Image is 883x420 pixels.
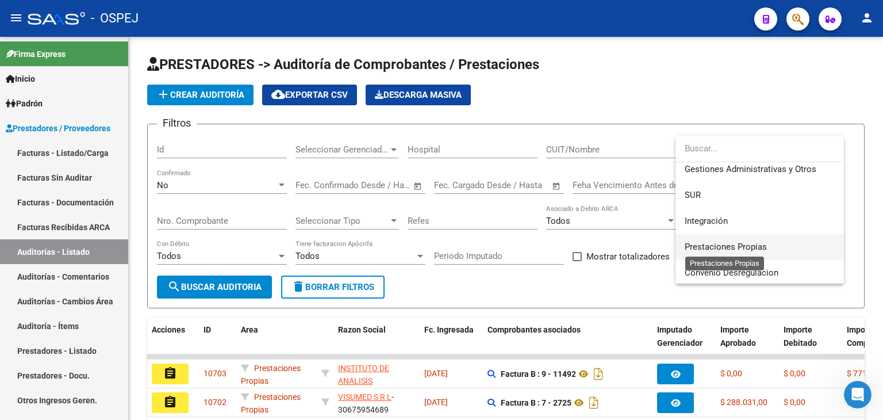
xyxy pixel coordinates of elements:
iframe: Intercom live chat [844,381,872,408]
span: Convenio Desregulacion [685,268,778,278]
span: SUR [685,190,701,200]
span: Integración [685,216,728,226]
span: Gestiones Administrativas y Otros [685,164,816,174]
span: Prestaciones Propias [685,242,767,252]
